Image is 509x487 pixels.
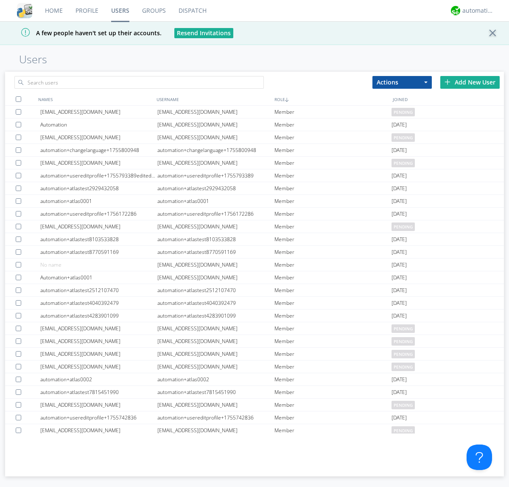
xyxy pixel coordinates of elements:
[5,220,504,233] a: [EMAIL_ADDRESS][DOMAIN_NAME][EMAIL_ADDRESS][DOMAIN_NAME]Memberpending
[5,157,504,169] a: [EMAIL_ADDRESS][DOMAIN_NAME][EMAIL_ADDRESS][DOMAIN_NAME]Memberpending
[157,246,274,258] div: automation+atlastest8770591169
[5,322,504,335] a: [EMAIL_ADDRESS][DOMAIN_NAME][EMAIL_ADDRESS][DOMAIN_NAME]Memberpending
[14,76,264,89] input: Search users
[392,169,407,182] span: [DATE]
[40,271,157,284] div: Automation+atlas0001
[157,182,274,194] div: automation+atlastest2929432058
[40,399,157,411] div: [EMAIL_ADDRESS][DOMAIN_NAME]
[40,360,157,373] div: [EMAIL_ADDRESS][DOMAIN_NAME]
[5,348,504,360] a: [EMAIL_ADDRESS][DOMAIN_NAME][EMAIL_ADDRESS][DOMAIN_NAME]Memberpending
[392,310,407,322] span: [DATE]
[274,335,392,347] div: Member
[40,233,157,245] div: automation+atlastest8103533828
[445,79,450,85] img: plus.svg
[274,195,392,207] div: Member
[272,93,391,105] div: ROLE
[157,169,274,182] div: automation+usereditprofile+1755793389
[157,310,274,322] div: automation+atlastest4283901099
[40,373,157,386] div: automation+atlas0002
[157,335,274,347] div: [EMAIL_ADDRESS][DOMAIN_NAME]
[274,424,392,436] div: Member
[157,348,274,360] div: [EMAIL_ADDRESS][DOMAIN_NAME]
[274,271,392,284] div: Member
[5,284,504,297] a: automation+atlastest2512107470automation+atlastest2512107470Member[DATE]
[157,233,274,245] div: automation+atlastest8103533828
[392,271,407,284] span: [DATE]
[157,106,274,118] div: [EMAIL_ADDRESS][DOMAIN_NAME]
[157,195,274,207] div: automation+atlas0001
[5,386,504,399] a: automation+atlastest7815451990automation+atlastest7815451990Member[DATE]
[5,182,504,195] a: automation+atlastest2929432058automation+atlastest2929432058Member[DATE]
[157,411,274,424] div: automation+usereditprofile+1755742836
[157,284,274,296] div: automation+atlastest2512107470
[274,259,392,271] div: Member
[5,195,504,208] a: automation+atlas0001automation+atlas0001Member[DATE]
[40,157,157,169] div: [EMAIL_ADDRESS][DOMAIN_NAME]
[5,106,504,118] a: [EMAIL_ADDRESS][DOMAIN_NAME][EMAIL_ADDRESS][DOMAIN_NAME]Memberpending
[36,93,154,105] div: NAMES
[274,411,392,424] div: Member
[157,118,274,131] div: [EMAIL_ADDRESS][DOMAIN_NAME]
[274,169,392,182] div: Member
[6,29,162,37] span: A few people haven't set up their accounts.
[392,373,407,386] span: [DATE]
[5,373,504,386] a: automation+atlas0002automation+atlas0002Member[DATE]
[5,259,504,271] a: No name[EMAIL_ADDRESS][DOMAIN_NAME]Member[DATE]
[40,246,157,258] div: automation+atlastest8770591169
[40,335,157,347] div: [EMAIL_ADDRESS][DOMAIN_NAME]
[392,426,415,435] span: pending
[372,76,432,89] button: Actions
[5,335,504,348] a: [EMAIL_ADDRESS][DOMAIN_NAME][EMAIL_ADDRESS][DOMAIN_NAME]Memberpending
[392,233,407,246] span: [DATE]
[451,6,460,15] img: d2d01cd9b4174d08988066c6d424eccd
[5,118,504,131] a: Automation[EMAIL_ADDRESS][DOMAIN_NAME]Member[DATE]
[274,144,392,156] div: Member
[392,401,415,409] span: pending
[157,259,274,271] div: [EMAIL_ADDRESS][DOMAIN_NAME]
[274,233,392,245] div: Member
[17,3,32,18] img: cddb5a64eb264b2086981ab96f4c1ba7
[5,399,504,411] a: [EMAIL_ADDRESS][DOMAIN_NAME][EMAIL_ADDRESS][DOMAIN_NAME]Memberpending
[392,118,407,131] span: [DATE]
[274,360,392,373] div: Member
[274,322,392,335] div: Member
[157,157,274,169] div: [EMAIL_ADDRESS][DOMAIN_NAME]
[157,297,274,309] div: automation+atlastest4040392479
[40,208,157,220] div: automation+usereditprofile+1756172286
[5,208,504,220] a: automation+usereditprofile+1756172286automation+usereditprofile+1756172286Member[DATE]
[392,182,407,195] span: [DATE]
[5,411,504,424] a: automation+usereditprofile+1755742836automation+usereditprofile+1755742836Member[DATE]
[392,159,415,167] span: pending
[40,284,157,296] div: automation+atlastest2512107470
[40,386,157,398] div: automation+atlastest7815451990
[392,386,407,399] span: [DATE]
[274,386,392,398] div: Member
[157,399,274,411] div: [EMAIL_ADDRESS][DOMAIN_NAME]
[157,131,274,144] div: [EMAIL_ADDRESS][DOMAIN_NAME]
[5,297,504,310] a: automation+atlastest4040392479automation+atlastest4040392479Member[DATE]
[392,133,415,142] span: pending
[40,322,157,335] div: [EMAIL_ADDRESS][DOMAIN_NAME]
[40,169,157,182] div: automation+usereditprofile+1755793389editedautomation+usereditprofile+1755793389
[274,118,392,131] div: Member
[157,386,274,398] div: automation+atlastest7815451990
[40,424,157,436] div: [EMAIL_ADDRESS][DOMAIN_NAME]
[392,208,407,220] span: [DATE]
[5,271,504,284] a: Automation+atlas0001[EMAIL_ADDRESS][DOMAIN_NAME]Member[DATE]
[392,108,415,116] span: pending
[40,118,157,131] div: Automation
[40,182,157,194] div: automation+atlastest2929432058
[274,182,392,194] div: Member
[5,310,504,322] a: automation+atlastest4283901099automation+atlastest4283901099Member[DATE]
[274,208,392,220] div: Member
[274,297,392,309] div: Member
[5,246,504,259] a: automation+atlastest8770591169automation+atlastest8770591169Member[DATE]
[274,348,392,360] div: Member
[157,208,274,220] div: automation+usereditprofile+1756172286
[40,348,157,360] div: [EMAIL_ADDRESS][DOMAIN_NAME]
[40,220,157,233] div: [EMAIL_ADDRESS][DOMAIN_NAME]
[440,76,500,89] div: Add New User
[40,310,157,322] div: automation+atlastest4283901099
[40,261,62,268] span: No name
[157,271,274,284] div: [EMAIL_ADDRESS][DOMAIN_NAME]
